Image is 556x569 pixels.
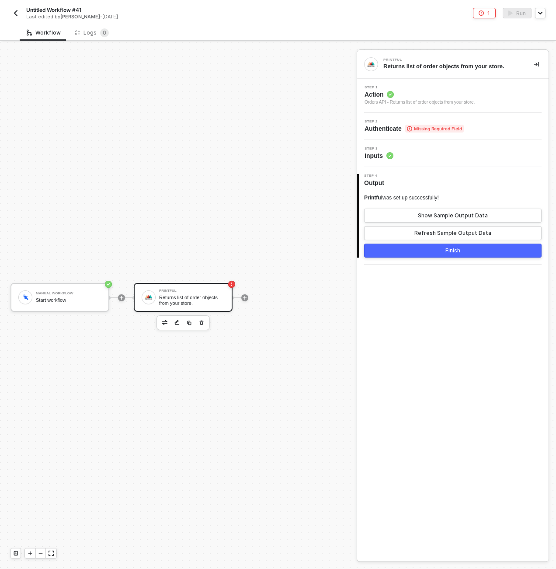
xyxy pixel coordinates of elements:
[405,125,464,133] span: Missing Required Field
[38,551,43,556] span: icon-minus
[162,320,167,325] img: edit-cred
[365,90,475,99] span: Action
[365,124,464,133] span: Authenticate
[365,151,393,160] span: Inputs
[414,230,491,237] div: Refresh Sample Output Data
[383,63,520,70] div: Returns list of order objects from your store.
[479,10,484,16] span: icon-error-page
[418,212,488,219] div: Show Sample Output Data
[365,147,393,150] span: Step 3
[28,551,33,556] span: icon-play
[364,194,439,202] div: was set up successfully!
[159,289,225,293] div: Printful
[364,195,382,201] span: Printful
[383,58,514,62] div: Printful
[174,320,180,326] img: edit-cred
[364,174,388,178] span: Step 4
[473,8,496,18] button: 1
[21,293,29,301] img: icon
[365,86,475,89] span: Step 1
[242,295,247,300] span: icon-play
[184,318,195,328] button: copy-block
[36,292,101,295] div: Manual Workflow
[503,8,532,18] button: activateRun
[357,174,549,258] div: Step 4Output Printfulwas set up successfully!Show Sample Output DataRefresh Sample Output DataFinish
[10,8,21,18] button: back
[105,281,112,288] span: icon-success-page
[187,320,192,325] img: copy-block
[357,120,549,133] div: Step 2Authenticate Missing Required Field
[228,281,235,288] span: icon-error-page
[49,551,54,556] span: icon-expand
[26,6,81,14] span: Untitled Workflow #41
[12,10,19,17] img: back
[365,99,475,106] div: Orders API - Returns list of order objects from your store.
[159,295,225,306] div: Returns list of order objects from your store.
[27,29,61,36] div: Workflow
[75,28,109,37] div: Logs
[367,60,375,68] img: integration-icon
[364,209,542,223] button: Show Sample Output Data
[364,178,388,187] span: Output
[364,226,542,240] button: Refresh Sample Output Data
[26,14,258,20] div: Last edited by - [DATE]
[160,318,170,328] button: edit-cred
[357,86,549,106] div: Step 1Action Orders API - Returns list of order objects from your store.
[36,297,101,303] div: Start workflow
[534,62,539,67] span: icon-collapse-right
[365,120,464,123] span: Step 2
[172,318,182,328] button: edit-cred
[445,247,460,254] div: Finish
[364,244,542,258] button: Finish
[60,14,100,20] span: [PERSON_NAME]
[145,293,153,301] img: icon
[119,295,124,300] span: icon-play
[100,28,109,37] sup: 0
[487,10,490,17] div: 1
